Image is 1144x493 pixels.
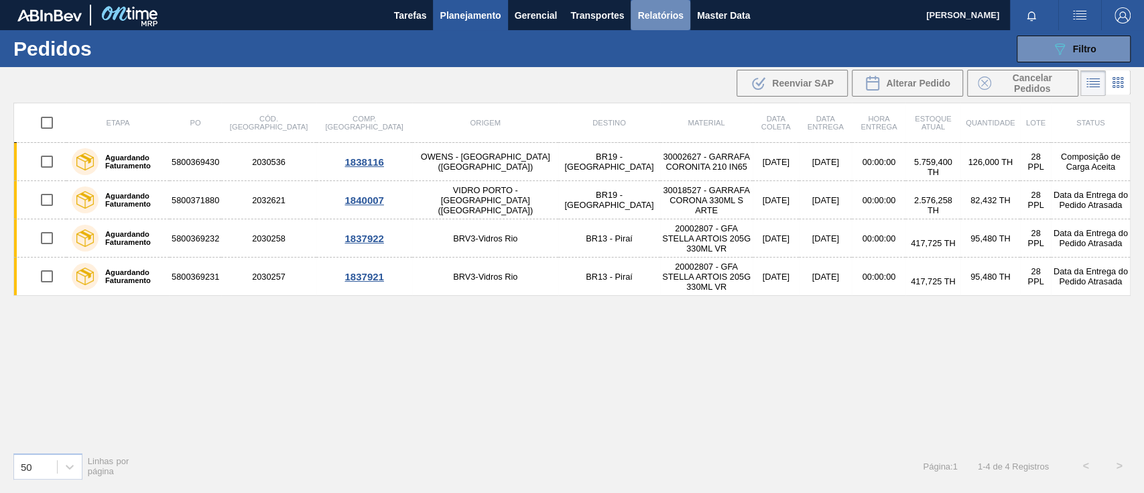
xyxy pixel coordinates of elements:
td: 5800371880 [170,181,221,219]
span: Data entrega [808,115,844,131]
td: 95,480 TH [960,258,1020,296]
span: Gerencial [515,7,558,23]
label: Aguardando Faturamento [99,192,164,208]
td: BR13 - Piraí [558,258,660,296]
td: [DATE] [753,181,799,219]
span: Data coleta [761,115,791,131]
label: Aguardando Faturamento [99,230,164,246]
img: Logout [1115,7,1131,23]
td: 00:00:00 [852,258,905,296]
td: [DATE] [799,143,852,181]
label: Aguardando Faturamento [99,154,164,170]
button: > [1102,449,1136,483]
td: 2030536 [221,143,316,181]
td: 5800369232 [170,219,221,258]
span: Alterar Pedido [886,78,950,89]
td: 126,000 TH [960,143,1020,181]
div: 1837922 [318,233,411,244]
td: 00:00:00 [852,143,905,181]
td: 2032621 [221,181,316,219]
td: 00:00:00 [852,219,905,258]
h1: Pedidos [13,41,210,56]
td: 00:00:00 [852,181,905,219]
a: Aguardando Faturamento58003718802032621VIDRO PORTO - [GEOGRAPHIC_DATA] ([GEOGRAPHIC_DATA])BR19 - ... [14,181,1131,219]
span: Etapa [106,119,129,127]
div: Visão em Lista [1080,70,1106,96]
span: Comp. [GEOGRAPHIC_DATA] [325,115,403,131]
td: BR13 - Piraí [558,219,660,258]
td: 2030257 [221,258,316,296]
span: Reenviar SAP [772,78,834,89]
span: 1 - 4 de 4 Registros [978,461,1049,472]
td: Data da Entrega do Pedido Atrasada [1051,258,1130,296]
span: Material [688,119,724,127]
span: 417,725 TH [911,238,956,248]
button: Filtro [1017,36,1131,62]
div: 1838116 [318,156,411,168]
span: Origem [470,119,500,127]
td: [DATE] [799,181,852,219]
button: Notificações [1010,6,1053,25]
span: 5.759,400 TH [914,157,952,177]
a: Aguardando Faturamento58003694302030536OWENS - [GEOGRAPHIC_DATA] ([GEOGRAPHIC_DATA])BR19 - [GEOGR... [14,143,1131,181]
td: 30018527 - GARRAFA CORONA 330ML S ARTE [660,181,753,219]
td: [DATE] [799,258,852,296]
span: Página : 1 [923,461,957,472]
td: [DATE] [753,143,799,181]
span: Planejamento [440,7,501,23]
td: 2030258 [221,219,316,258]
span: Lote [1026,119,1045,127]
div: Visão em Cards [1106,70,1131,96]
span: Master Data [697,7,750,23]
div: Alterar Pedido [852,70,963,97]
label: Aguardando Faturamento [99,268,164,284]
button: < [1069,449,1102,483]
div: Cancelar Pedidos em Massa [967,70,1078,97]
td: 28 PPL [1020,219,1051,258]
td: BRV3-Vidros Rio [412,258,558,296]
span: Linhas por página [88,456,129,476]
div: 50 [21,461,32,472]
span: 417,725 TH [911,276,956,286]
img: userActions [1072,7,1088,23]
td: OWENS - [GEOGRAPHIC_DATA] ([GEOGRAPHIC_DATA]) [412,143,558,181]
td: Data da Entrega do Pedido Atrasada [1051,181,1130,219]
td: VIDRO PORTO - [GEOGRAPHIC_DATA] ([GEOGRAPHIC_DATA]) [412,181,558,219]
span: Transportes [570,7,624,23]
td: 20002807 - GFA STELLA ARTOIS 205G 330ML VR [660,258,753,296]
td: BRV3-Vidros Rio [412,219,558,258]
td: [DATE] [753,258,799,296]
a: Aguardando Faturamento58003692312030257BRV3-Vidros RioBR13 - Piraí20002807 - GFA STELLA ARTOIS 20... [14,258,1131,296]
span: Quantidade [966,119,1015,127]
button: Cancelar Pedidos [967,70,1078,97]
td: BR19 - [GEOGRAPHIC_DATA] [558,143,660,181]
td: 28 PPL [1020,258,1051,296]
td: 28 PPL [1020,181,1051,219]
div: 1837921 [318,271,411,282]
span: 2.576,258 TH [914,195,952,215]
span: Hora Entrega [861,115,897,131]
span: Relatórios [637,7,683,23]
td: 95,480 TH [960,219,1020,258]
span: Cancelar Pedidos [997,72,1068,94]
span: Tarefas [394,7,427,23]
td: 82,432 TH [960,181,1020,219]
span: Estoque atual [915,115,952,131]
td: 5800369430 [170,143,221,181]
td: 28 PPL [1020,143,1051,181]
span: Cód. [GEOGRAPHIC_DATA] [230,115,308,131]
a: Aguardando Faturamento58003692322030258BRV3-Vidros RioBR13 - Piraí20002807 - GFA STELLA ARTOIS 20... [14,219,1131,258]
span: Status [1076,119,1104,127]
span: PO [190,119,201,127]
td: Composição de Carga Aceita [1051,143,1130,181]
span: Destino [592,119,626,127]
td: 30002627 - GARRAFA CORONITA 210 IN65 [660,143,753,181]
td: Data da Entrega do Pedido Atrasada [1051,219,1130,258]
div: 1840007 [318,195,411,206]
td: [DATE] [753,219,799,258]
td: BR19 - [GEOGRAPHIC_DATA] [558,181,660,219]
div: Reenviar SAP [737,70,848,97]
span: Filtro [1073,44,1096,54]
